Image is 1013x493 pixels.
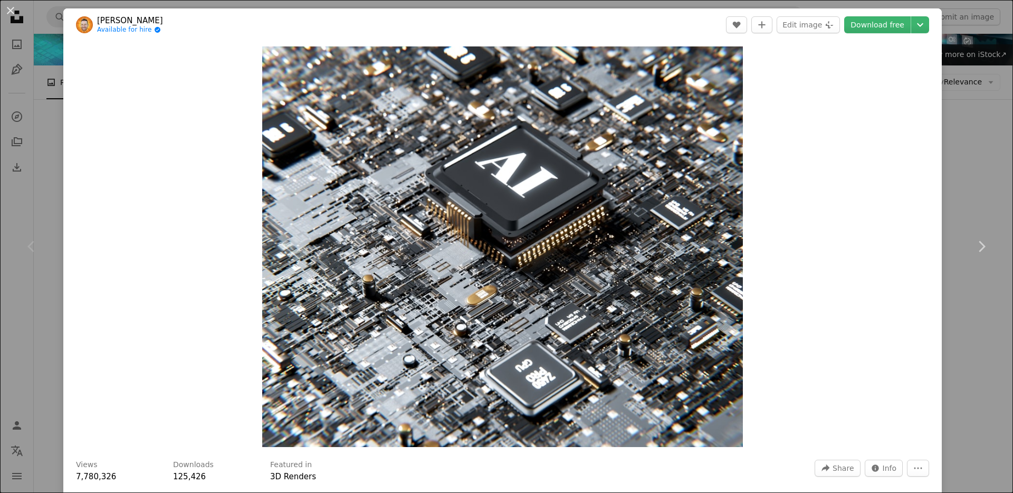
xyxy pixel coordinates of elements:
button: More Actions [907,460,929,477]
h3: Featured in [270,460,312,470]
img: a computer chip with the letter a on top of it [262,46,743,447]
h3: Downloads [173,460,214,470]
span: 7,780,326 [76,472,116,481]
a: Download free [844,16,911,33]
button: Add to Collection [751,16,772,33]
button: Share this image [815,460,860,477]
button: Edit image [777,16,840,33]
h3: Views [76,460,98,470]
button: Like [726,16,747,33]
span: Share [833,460,854,476]
a: 3D Renders [270,472,316,481]
img: Go to Igor Omilaev's profile [76,16,93,33]
span: 125,426 [173,472,206,481]
span: Info [883,460,897,476]
button: Choose download size [911,16,929,33]
button: Zoom in on this image [262,46,743,447]
a: Next [950,196,1013,297]
button: Stats about this image [865,460,903,477]
a: Available for hire [97,26,163,34]
a: [PERSON_NAME] [97,15,163,26]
